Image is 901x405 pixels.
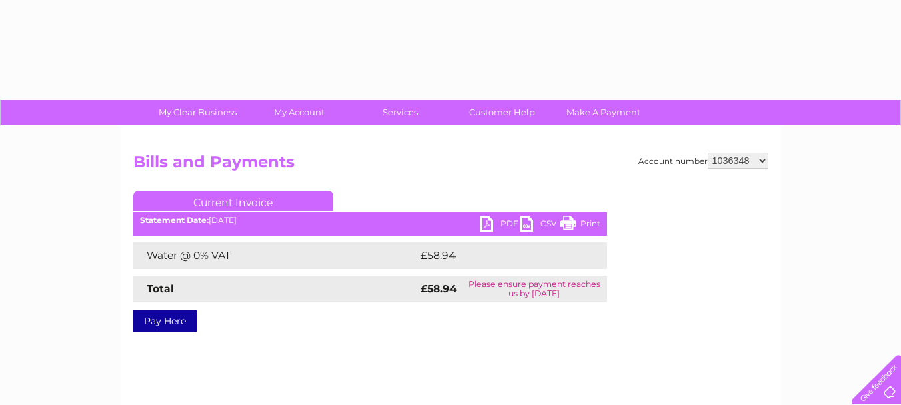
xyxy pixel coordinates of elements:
td: Please ensure payment reaches us by [DATE] [462,276,606,302]
a: Make A Payment [548,100,658,125]
a: Current Invoice [133,191,333,211]
strong: £58.94 [421,282,457,295]
a: Pay Here [133,310,197,332]
a: CSV [520,216,560,235]
h2: Bills and Payments [133,153,768,178]
a: Print [560,216,600,235]
td: £58.94 [417,242,581,269]
td: Water @ 0% VAT [133,242,417,269]
a: My Account [244,100,354,125]
strong: Total [147,282,174,295]
a: Customer Help [447,100,557,125]
a: Services [345,100,456,125]
div: [DATE] [133,216,607,225]
a: PDF [480,216,520,235]
a: My Clear Business [143,100,253,125]
div: Account number [638,153,768,169]
b: Statement Date: [140,215,209,225]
